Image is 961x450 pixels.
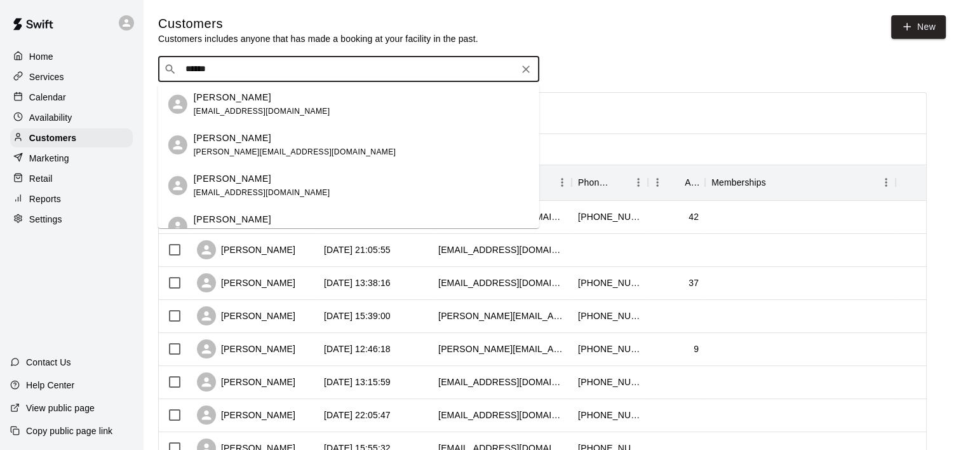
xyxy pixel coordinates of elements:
div: ryanlrullo@gmail.com [438,376,565,388]
p: Settings [29,213,62,226]
a: Customers [10,128,133,147]
div: mkirchner@eagleonline.net [438,276,565,289]
div: [PERSON_NAME] [197,339,295,358]
div: 2025-08-12 13:38:16 [324,276,391,289]
a: Marketing [10,149,133,168]
div: Phone Number [578,165,611,200]
p: Reports [29,193,61,205]
div: Christina Johnson [168,135,187,154]
button: Sort [667,174,685,191]
a: New [891,15,946,39]
div: +17043011285 [578,276,642,289]
div: [PERSON_NAME] [197,306,295,325]
div: [PERSON_NAME] [197,406,295,425]
a: Settings [10,210,133,229]
div: +19802391608 [578,409,642,421]
a: Availability [10,108,133,127]
div: 2025-08-12 21:05:55 [324,243,391,256]
button: Sort [611,174,629,191]
div: melissa.j.hurley@gmail.com [438,343,565,355]
div: [PERSON_NAME] [197,240,295,259]
p: Marketing [29,152,69,165]
div: +19196912510 [578,343,642,355]
div: 2025-08-03 22:05:47 [324,409,391,421]
p: Customers includes anyone that has made a booking at your facility in the past. [158,32,478,45]
a: Home [10,47,133,66]
p: Retail [29,172,53,185]
div: [PERSON_NAME] [197,273,295,292]
p: Contact Us [26,356,71,369]
div: Chris Petri [168,217,187,236]
div: Memberships [711,165,766,200]
div: 9 [694,343,699,355]
span: [EMAIL_ADDRESS][DOMAIN_NAME] [194,188,330,197]
a: Calendar [10,88,133,107]
div: Chris Brookshire [168,95,187,114]
p: Home [29,50,53,63]
p: [PERSON_NAME] [194,132,271,145]
div: +17049990743 [578,376,642,388]
span: [EMAIL_ADDRESS][DOMAIN_NAME] [194,107,330,116]
p: Calendar [29,91,66,104]
div: seth@unlimitedreps.com [438,310,565,322]
button: Menu [877,173,896,192]
div: Phone Number [572,165,648,200]
div: 2025-08-11 12:46:18 [324,343,391,355]
div: camolucky11@gmail.com [438,409,565,421]
div: 37 [689,276,699,289]
p: View public page [26,402,95,414]
button: Menu [648,173,667,192]
div: Email [432,165,572,200]
span: [PERSON_NAME][EMAIL_ADDRESS][DOMAIN_NAME] [194,147,396,156]
p: Copy public page link [26,425,112,437]
button: Menu [629,173,648,192]
p: Services [29,71,64,83]
div: Chris Hedrick [168,176,187,195]
div: 2025-08-11 15:39:00 [324,310,391,322]
button: Clear [517,60,535,78]
p: Availability [29,111,72,124]
p: Customers [29,132,76,144]
p: [PERSON_NAME] [194,213,271,226]
div: Search customers by name or email [158,57,539,82]
div: Age [648,165,705,200]
a: Reports [10,189,133,208]
h5: Customers [158,15,478,32]
a: Services [10,67,133,86]
button: Sort [766,174,784,191]
div: sholloman@gmail.com [438,243,565,256]
p: [PERSON_NAME] [194,172,271,186]
div: Memberships [705,165,896,200]
div: 2025-08-08 13:15:59 [324,376,391,388]
p: [PERSON_NAME] [194,91,271,104]
div: 42 [689,210,699,223]
a: Retail [10,169,133,188]
div: +13363451484 [578,210,642,223]
div: [PERSON_NAME] [197,372,295,392]
button: Menu [553,173,572,192]
div: Age [685,165,699,200]
p: Help Center [26,379,74,392]
div: +17048070337 [578,310,642,322]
